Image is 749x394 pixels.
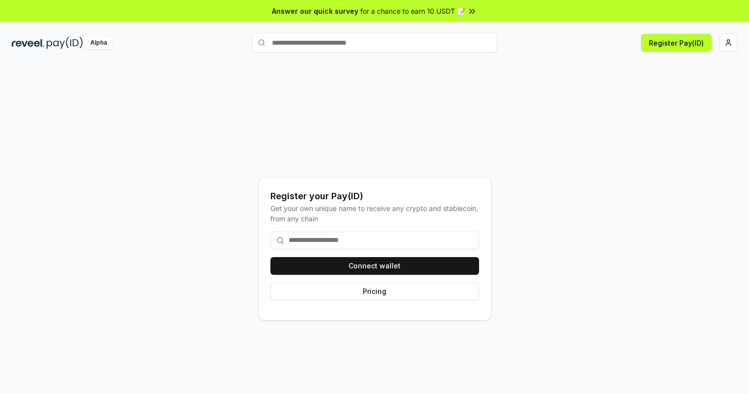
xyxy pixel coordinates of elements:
button: Register Pay(ID) [641,34,712,52]
div: Register your Pay(ID) [270,189,479,203]
span: for a chance to earn 10 USDT 📝 [360,6,465,16]
div: Alpha [85,37,112,49]
div: Get your own unique name to receive any crypto and stablecoin, from any chain [270,203,479,224]
button: Pricing [270,283,479,300]
img: reveel_dark [12,37,45,49]
span: Answer our quick survey [272,6,358,16]
img: pay_id [47,37,83,49]
button: Connect wallet [270,257,479,275]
